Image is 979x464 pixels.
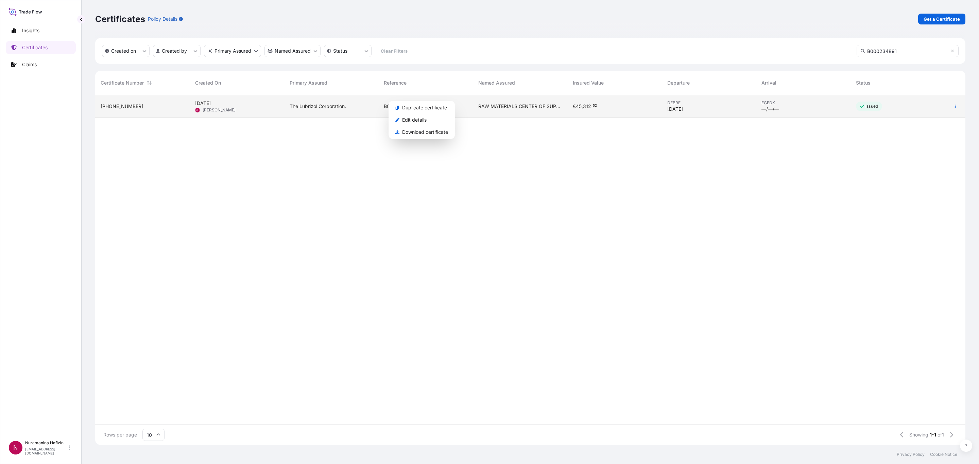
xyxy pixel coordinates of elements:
[402,117,427,123] p: Edit details
[390,114,453,125] a: Edit details
[95,14,145,24] p: Certificates
[148,16,177,22] p: Policy Details
[389,101,455,139] div: Actions
[924,16,960,22] p: Get a Certificate
[402,104,447,111] p: Duplicate certificate
[390,127,453,138] a: Download certificate
[390,102,453,113] a: Duplicate certificate
[402,129,448,136] p: Download certificate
